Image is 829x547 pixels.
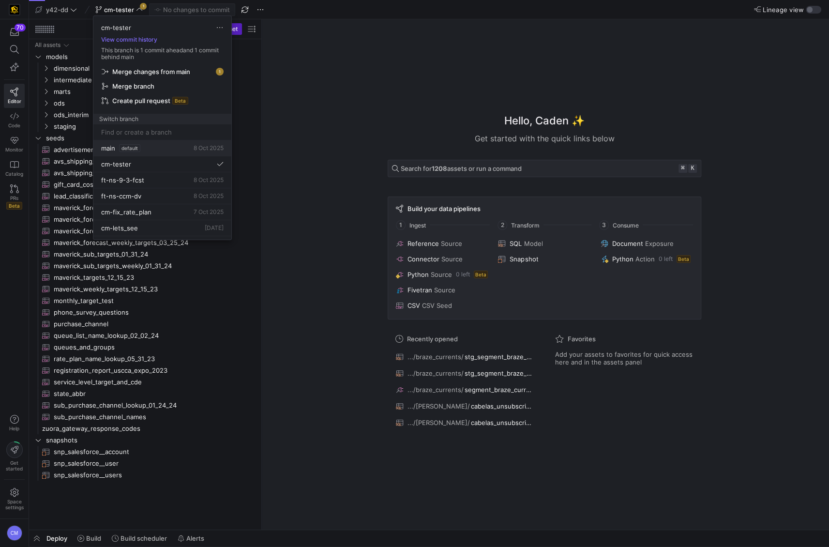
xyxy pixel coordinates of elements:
[93,36,165,43] button: View commit history
[93,47,231,61] p: This branch is 1 commit ahead and 1 commit behind main
[112,68,190,76] span: Merge changes from main
[97,64,227,79] button: Merge changes from main
[97,79,227,93] button: Merge branch
[101,24,131,31] span: cm-tester
[101,224,138,232] span: cm-lets_see
[101,176,144,184] span: ft-ns-9-3-fcst
[119,144,140,152] span: default
[101,192,141,200] span: ft-ns-ccm-dv
[194,144,224,152] span: 8 Oct 2025
[172,97,188,105] span: Beta
[112,82,154,90] span: Merge branch
[194,176,224,183] span: 8 Oct 2025
[112,97,170,105] span: Create pull request
[101,144,115,152] span: main
[101,128,224,136] input: Find or create a branch
[205,224,224,231] span: [DATE]
[101,208,151,216] span: cm-fix_rate_plan
[97,93,227,108] button: Create pull requestBeta
[194,208,224,215] span: 7 Oct 2025
[101,160,131,168] span: cm-tester
[194,192,224,199] span: 8 Oct 2025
